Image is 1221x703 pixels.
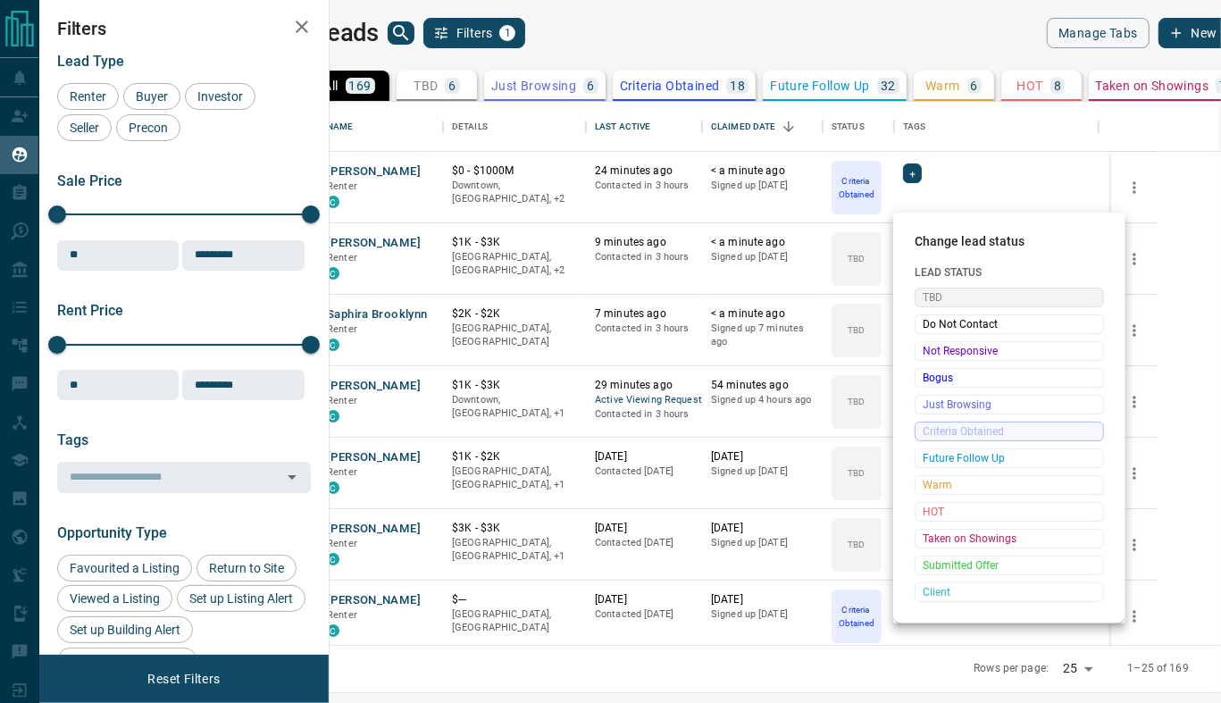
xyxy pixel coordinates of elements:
[923,369,1096,387] span: Bogus
[915,368,1104,388] div: Bogus
[915,288,1104,307] div: TBD
[915,395,1104,414] div: Just Browsing
[915,234,1104,248] span: Change lead status
[923,583,1096,601] span: Client
[915,341,1104,361] div: Not Responsive
[915,556,1104,575] div: Submitted Offer
[915,475,1104,495] div: Warm
[923,342,1096,360] span: Not Responsive
[923,289,1096,306] span: TBD
[915,529,1104,548] div: Taken on Showings
[915,448,1104,468] div: Future Follow Up
[915,502,1104,522] div: HOT
[915,314,1104,334] div: Do Not Contact
[915,266,1104,279] span: Lead Status
[923,315,1096,333] span: Do Not Contact
[923,476,1096,494] span: Warm
[923,503,1096,521] span: HOT
[923,396,1096,414] span: Just Browsing
[923,557,1096,574] span: Submitted Offer
[923,530,1096,548] span: Taken on Showings
[915,582,1104,602] div: Client
[923,449,1096,467] span: Future Follow Up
